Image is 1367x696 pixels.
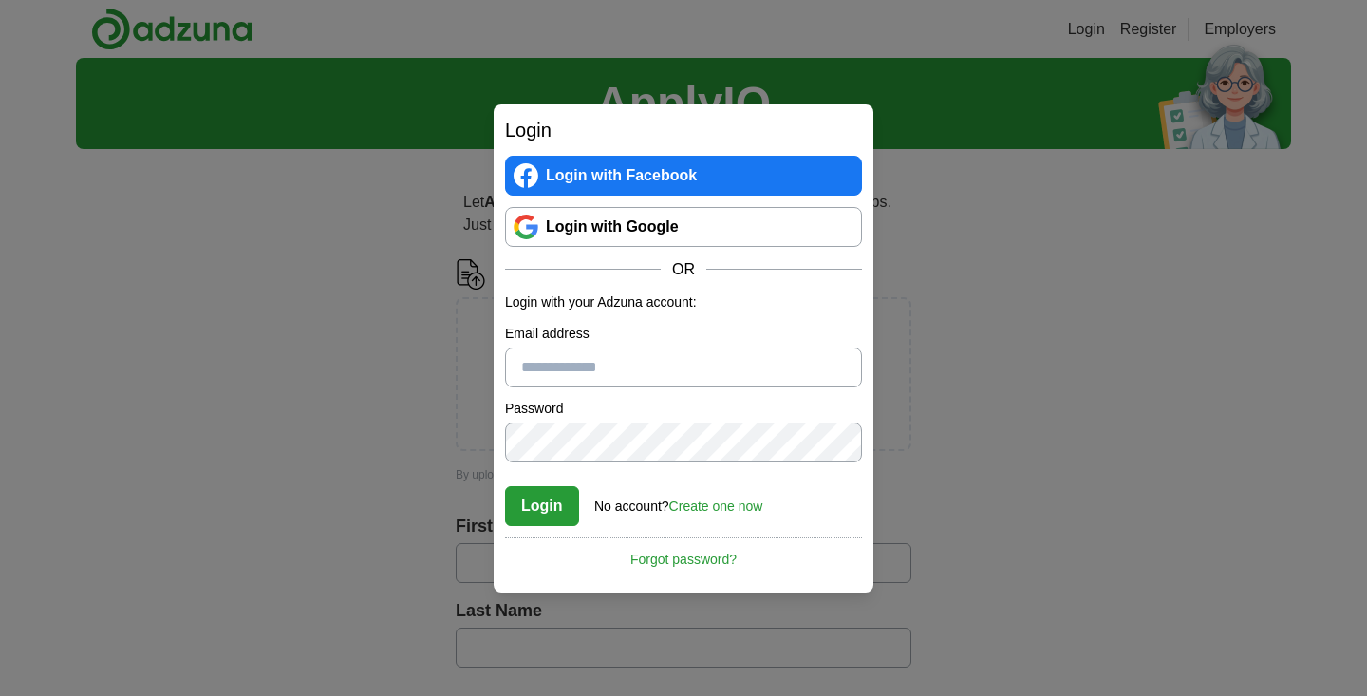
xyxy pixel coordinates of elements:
a: Forgot password? [505,537,862,570]
h2: Login [505,116,862,144]
p: Login with your Adzuna account: [505,292,862,312]
label: Password [505,399,862,419]
a: Create one now [669,498,763,514]
a: Login with Facebook [505,156,862,196]
a: Login with Google [505,207,862,247]
button: Login [505,486,579,526]
span: OR [661,258,706,281]
div: No account? [594,485,762,517]
label: Email address [505,324,862,344]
